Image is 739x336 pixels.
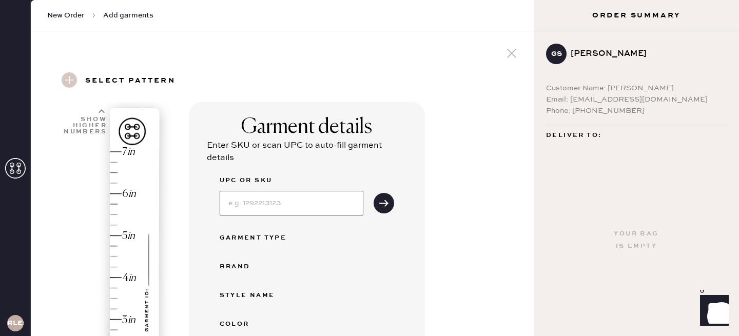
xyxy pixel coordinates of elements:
[127,145,135,159] div: in
[103,10,153,21] span: Add garments
[220,261,302,273] div: Brand
[220,191,363,215] input: e.g. 1292213123
[546,105,727,116] div: Phone: [PHONE_NUMBER]
[85,72,176,90] h3: Select pattern
[614,228,658,252] div: Your bag is empty
[241,115,372,140] div: Garment details
[546,83,727,94] div: Customer Name: [PERSON_NAME]
[546,142,727,181] div: [STREET_ADDRESS] Apt 15E [US_STATE] , NY 10016
[207,140,407,164] div: Enter SKU or scan UPC to auto-fill garment details
[63,116,107,135] div: Show higher numbers
[534,10,739,21] h3: Order Summary
[546,94,727,105] div: Email: [EMAIL_ADDRESS][DOMAIN_NAME]
[546,129,601,142] span: Deliver to:
[7,320,24,327] h3: RLESA
[551,50,562,57] h3: GS
[220,318,302,330] div: Color
[690,290,734,334] iframe: Front Chat
[220,174,363,187] label: UPC or SKU
[220,232,302,244] div: Garment Type
[122,145,127,159] div: 7
[220,289,302,302] div: Style name
[47,10,85,21] span: New Order
[571,48,718,60] div: [PERSON_NAME]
